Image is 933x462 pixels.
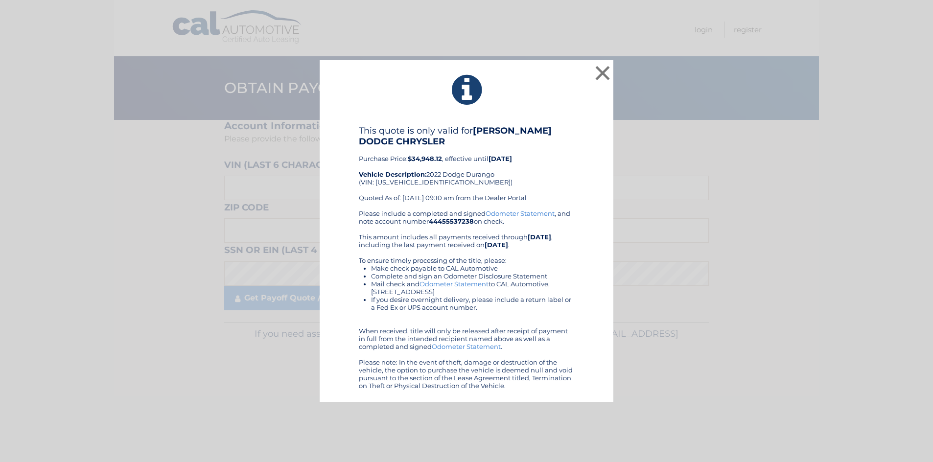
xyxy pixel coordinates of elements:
[429,217,474,225] b: 44455537238
[485,241,508,249] b: [DATE]
[359,209,574,390] div: Please include a completed and signed , and note account number on check. This amount includes al...
[432,343,501,350] a: Odometer Statement
[359,170,426,178] strong: Vehicle Description:
[408,155,442,162] b: $34,948.12
[371,280,574,296] li: Mail check and to CAL Automotive, [STREET_ADDRESS]
[528,233,551,241] b: [DATE]
[593,63,612,83] button: ×
[371,272,574,280] li: Complete and sign an Odometer Disclosure Statement
[486,209,555,217] a: Odometer Statement
[359,125,574,209] div: Purchase Price: , effective until 2022 Dodge Durango (VIN: [US_VEHICLE_IDENTIFICATION_NUMBER]) Qu...
[489,155,512,162] b: [DATE]
[420,280,489,288] a: Odometer Statement
[371,296,574,311] li: If you desire overnight delivery, please include a return label or a Fed Ex or UPS account number.
[371,264,574,272] li: Make check payable to CAL Automotive
[359,125,574,147] h4: This quote is only valid for
[359,125,552,147] b: [PERSON_NAME] DODGE CHRYSLER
